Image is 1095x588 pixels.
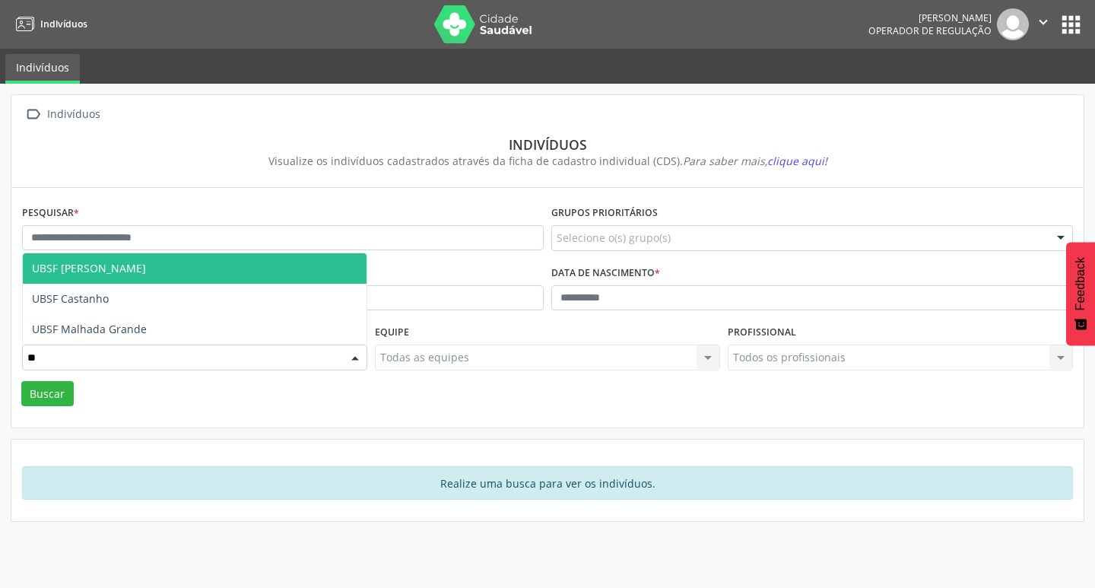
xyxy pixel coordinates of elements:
[32,322,147,336] span: UBSF Malhada Grande
[557,230,671,246] span: Selecione o(s) grupo(s)
[22,466,1073,500] div: Realize uma busca para ver os indivíduos.
[11,11,87,37] a: Indivíduos
[868,24,992,37] span: Operador de regulação
[40,17,87,30] span: Indivíduos
[868,11,992,24] div: [PERSON_NAME]
[997,8,1029,40] img: img
[1029,8,1058,40] button: 
[22,202,79,225] label: Pesquisar
[21,381,74,407] button: Buscar
[683,154,827,168] i: Para saber mais,
[32,261,146,275] span: UBSF [PERSON_NAME]
[767,154,827,168] span: clique aqui!
[551,202,658,225] label: Grupos prioritários
[44,103,103,126] div: Indivíduos
[1058,11,1084,38] button: apps
[1066,242,1095,345] button: Feedback - Mostrar pesquisa
[33,153,1062,169] div: Visualize os indivíduos cadastrados através da ficha de cadastro individual (CDS).
[1074,257,1087,310] span: Feedback
[22,103,44,126] i: 
[5,54,80,84] a: Indivíduos
[33,136,1062,153] div: Indivíduos
[1035,14,1052,30] i: 
[728,321,796,345] label: Profissional
[22,103,103,126] a:  Indivíduos
[551,262,660,285] label: Data de nascimento
[375,321,409,345] label: Equipe
[32,291,109,306] span: UBSF Castanho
